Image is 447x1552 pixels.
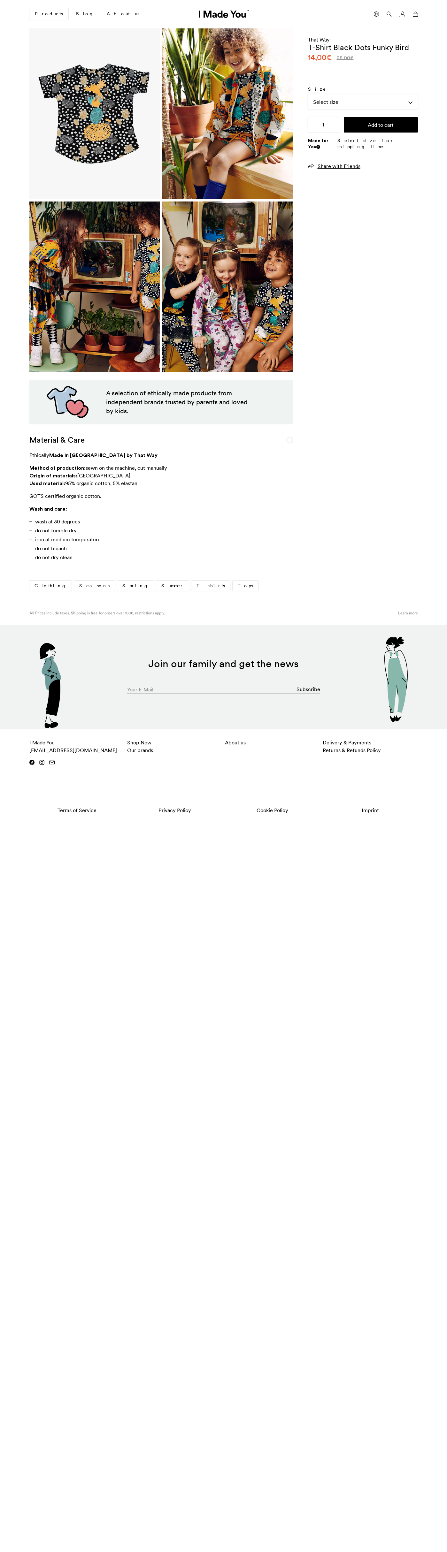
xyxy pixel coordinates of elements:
[65,480,137,486] span: 95% organic cotton, 5% elastan
[106,389,252,415] p: A selection of ethically made products from independent brands trusted by parents and loved by kids.
[337,138,418,150] p: Select size for shipping time
[337,55,354,61] bdi: 28,00
[35,518,80,525] span: wash at 30 degrees
[29,747,117,753] a: [EMAIL_ADDRESS][DOMAIN_NAME]
[327,52,332,62] span: €
[29,465,86,471] b: Method of production:
[297,683,320,696] button: Subscribe
[191,581,230,591] a: T-shirts
[29,452,49,458] span: Ethically
[74,581,115,591] a: Seasons
[29,8,68,20] a: Products
[29,493,101,499] span: GOTS certified organic cotton.
[77,472,130,479] span: [GEOGRAPHIC_DATA]
[49,452,158,458] b: Made in [GEOGRAPHIC_DATA] by That Way
[308,117,321,133] span: -
[35,527,77,534] span: do not tumble dry
[308,163,360,169] a: Share with Friends
[29,480,65,486] b: Used material:
[350,55,354,61] span: €
[86,465,167,471] span: sewn on the machine, cut manually
[317,146,319,148] img: Info sign
[29,431,293,446] a: Material & Care
[326,117,339,133] span: +
[35,536,101,543] span: iron at medium temperature
[71,9,99,19] a: Blog
[127,747,153,753] a: Our brands
[308,117,339,133] input: Qty
[127,739,151,746] a: Shop Now
[225,739,246,746] a: About us
[323,747,381,753] a: Returns & Refunds Policy
[323,803,418,817] a: Imprint
[308,138,328,150] strong: Made for You
[29,472,77,479] b: Origin of materials:
[29,506,67,512] b: Wash and care:
[35,554,73,560] span: do not dry clean
[127,803,222,817] a: Privacy Policy
[323,739,371,746] a: Delivery & Payments
[35,545,67,552] span: do not bleach
[29,581,72,591] a: Clothing
[102,9,144,19] a: About us
[117,581,154,591] a: Spring
[308,94,418,110] div: Select size
[29,610,165,616] p: All Prices include taxes. Shipping is free for orders over 100€, restrictions apply.
[318,163,360,169] span: Share with Friends
[308,52,332,62] bdi: 14,00
[308,36,330,43] a: That Way
[29,739,125,754] p: I Made You
[156,581,189,591] a: Summer
[225,803,320,817] a: Cookie Policy
[29,803,125,817] a: Terms of Service
[53,658,394,670] h2: Join our family and get the news
[344,117,418,133] button: Add to cart
[308,43,409,52] h1: T-Shirt Black Dots Funky Bird
[398,610,418,616] a: Learn more
[308,86,418,93] label: Size
[233,581,258,591] a: Tops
